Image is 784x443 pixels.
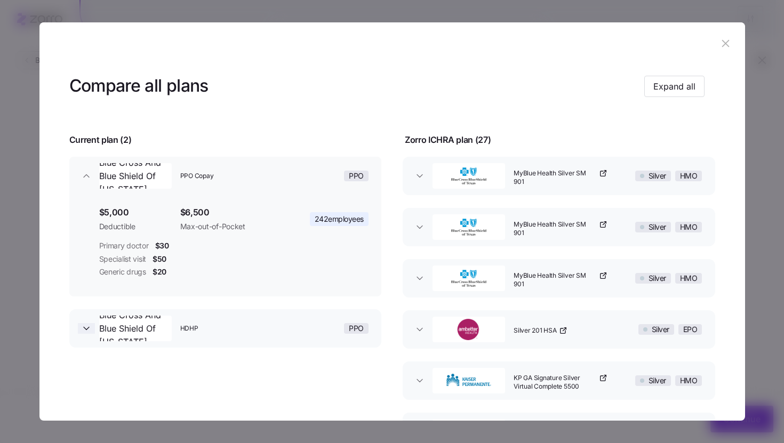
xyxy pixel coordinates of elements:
span: PPO [349,324,364,333]
button: Expand all [644,76,705,97]
button: AmbetterSilver 201 HSASilverEPO [403,310,715,349]
span: $5,000 [99,206,172,219]
span: Blue Cross And Blue Shield Of [US_STATE] [99,156,172,196]
span: Deductible [99,221,172,232]
a: Silver 201 HSA [514,326,567,335]
span: Max-out-of-Pocket [180,221,287,232]
img: Blue Cross and Blue Shield of Texas [433,268,505,289]
span: Silver 201 HSA [514,326,557,335]
a: MyBlue Health Silver SM 901 [514,220,607,238]
span: 242 employees [315,214,364,224]
span: MyBlue Health Silver SM 901 [514,220,597,238]
span: EPO [683,325,698,334]
button: Blue Cross and Blue Shield of TexasMyBlue Health Silver SM 901SilverHMO [403,208,715,246]
img: Ambetter [433,319,505,340]
span: $20 [153,267,166,277]
img: Blue Cross and Blue Shield of Texas [433,216,505,238]
button: Blue Cross And Blue Shield Of [US_STATE]PPO CopayPPO [69,157,382,195]
button: Blue Cross and Blue Shield of TexasMyBlue Health Silver SM 901SilverHMO [403,259,715,297]
span: Primary doctor [99,240,149,251]
a: KP GA Signature Silver Virtual Complete 5500 [514,374,607,392]
span: Zorro ICHRA plan ( 27 ) [405,133,491,147]
span: $6,500 [180,206,287,219]
img: Blue Cross and Blue Shield of Texas [433,165,505,187]
img: Kaiser Permanente [433,370,505,391]
span: HMO [680,171,698,181]
button: Blue Cross and Blue Shield of TexasMyBlue Health Silver SM 901SilverHMO [403,157,715,195]
span: Specialist visit [99,254,147,264]
span: HMO [680,222,698,232]
span: $30 [155,240,169,251]
span: PPO [349,171,364,181]
span: MyBlue Health Silver SM 901 [514,169,597,187]
span: Silver [649,273,666,283]
a: MyBlue Health Silver SM 901 [514,169,607,187]
span: HMO [680,273,698,283]
div: Blue Cross And Blue Shield Of [US_STATE]PPO CopayPPO [69,195,382,296]
button: Kaiser PermanenteKP GA Signature Silver Virtual Complete 5500SilverHMO [403,361,715,400]
span: Silver [652,325,669,334]
span: Blue Cross And Blue Shield Of [US_STATE] [99,309,172,348]
a: MyBlue Health Silver SM 901 [514,271,607,289]
span: PPO Copay [180,172,287,181]
span: KP GA Signature Silver Virtual Complete 5500 [514,374,597,392]
span: HDHP [180,324,287,333]
span: Current plan ( 2 ) [69,133,132,147]
button: Blue Cross And Blue Shield Of [US_STATE]HDHPPPO [69,309,382,348]
span: MyBlue Health Silver SM 901 [514,271,597,289]
span: $50 [153,254,166,264]
span: Generic drugs [99,267,146,277]
span: Silver [649,222,666,232]
span: Expand all [653,80,695,93]
span: Silver [649,376,666,385]
span: HMO [680,376,698,385]
span: Silver [649,171,666,181]
h3: Compare all plans [69,74,209,98]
